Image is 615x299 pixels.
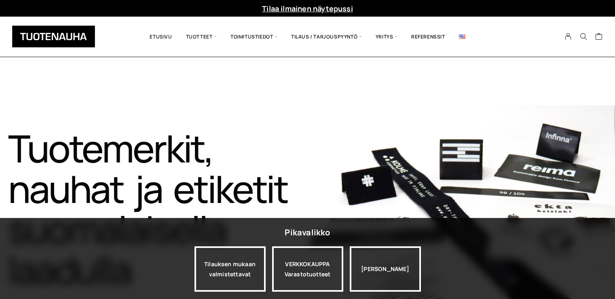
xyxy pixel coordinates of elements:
a: VERKKOKAUPPAVarastotuotteet [272,246,343,292]
span: Tuotteet [179,23,224,51]
a: Etusivu [143,23,179,51]
div: Pikavalikko [285,225,330,240]
button: Search [576,33,591,40]
span: Toimitustiedot [224,23,284,51]
a: Cart [595,32,603,42]
a: My Account [560,33,576,40]
a: Referenssit [404,23,452,51]
span: Tilaus / Tarjouspyyntö [284,23,369,51]
img: English [459,34,465,39]
img: Tuotenauha Oy [12,26,95,47]
div: [PERSON_NAME] [350,246,421,292]
div: VERKKOKAUPPA Varastotuotteet [272,246,343,292]
span: Yritys [369,23,404,51]
a: Tilauksen mukaan valmistettavat [194,246,266,292]
a: Tilaa ilmainen näytepussi [262,4,353,13]
h1: Tuotemerkit, nauhat ja etiketit suomalaisella laadulla​ [8,128,308,290]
